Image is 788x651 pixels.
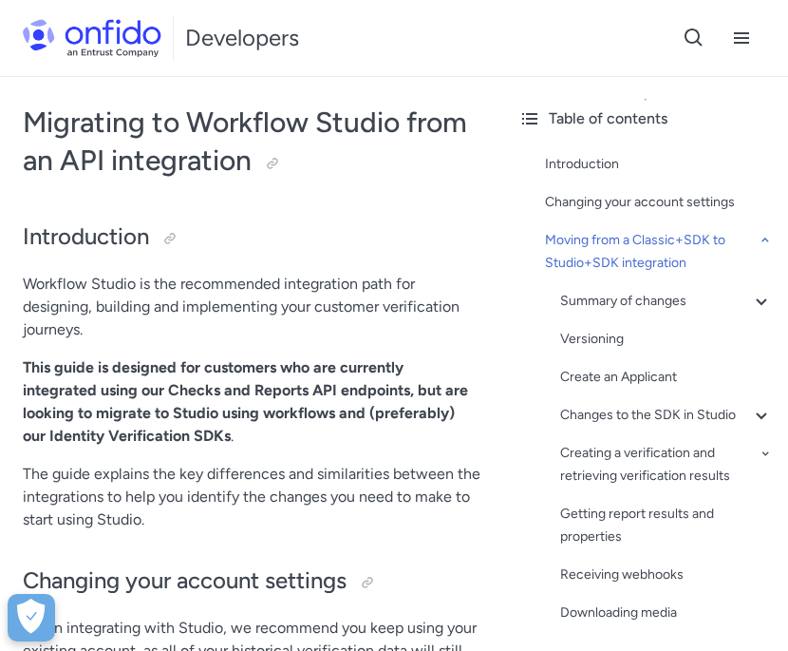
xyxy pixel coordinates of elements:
h2: Introduction [23,221,480,254]
a: Create an Applicant [560,366,773,389]
a: Downloading media [560,602,773,624]
p: . [23,356,480,448]
a: Summary of changes [560,290,773,313]
a: Creating a verification and retrieving verification results [560,442,773,488]
svg: Open search button [683,27,705,49]
button: Open navigation menu button [718,14,765,62]
a: Changing your account settings [545,191,773,214]
a: Getting report results and properties [560,503,773,548]
a: Versioning [560,328,773,351]
img: Onfido Logo [23,19,161,57]
div: Table of contents [518,107,773,130]
a: Changes to the SDK in Studio [560,404,773,427]
button: Open search button [670,14,718,62]
a: Receiving webhooks [560,564,773,586]
a: Moving from a Classic+SDK to Studio+SDK integration [545,229,773,275]
strong: This guide is designed for customers who are currently integrated using our Checks and Reports AP... [23,358,468,445]
svg: Open navigation menu button [730,27,753,49]
h1: Migrating to Workflow Studio from an API integration [23,104,480,180]
button: Ouvrir le centre de préférences [8,594,55,641]
p: The guide explains the key differences and similarities between the integrations to help you iden... [23,463,480,531]
h1: Developers [185,23,299,53]
a: Introduction [545,153,773,176]
p: Workflow Studio is the recommended integration path for designing, building and implementing your... [23,273,480,341]
div: Préférences de cookies [8,594,55,641]
h2: Changing your account settings [23,565,480,598]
